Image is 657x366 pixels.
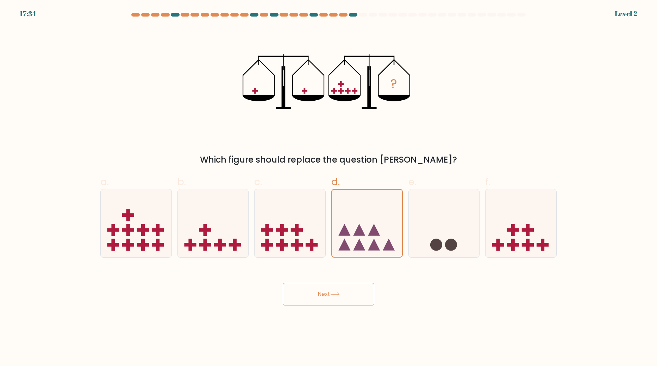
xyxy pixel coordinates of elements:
[331,175,340,189] span: d.
[177,175,186,189] span: b.
[390,75,397,93] tspan: ?
[408,175,416,189] span: e.
[485,175,490,189] span: f.
[100,175,109,189] span: a.
[105,153,552,166] div: Which figure should replace the question [PERSON_NAME]?
[20,8,36,19] div: 17:34
[254,175,262,189] span: c.
[615,8,637,19] div: Level 2
[283,283,374,305] button: Next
